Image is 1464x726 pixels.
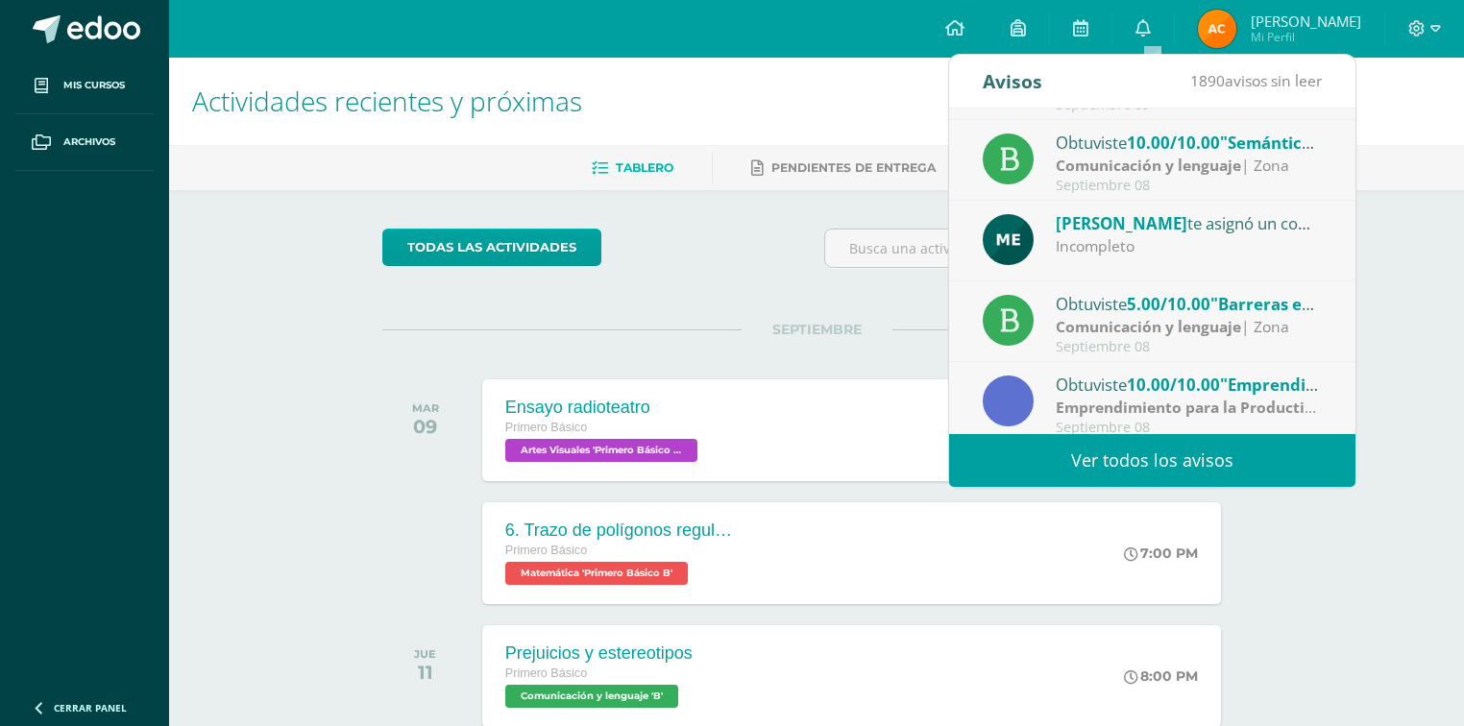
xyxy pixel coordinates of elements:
[1251,29,1361,45] span: Mi Perfil
[1056,339,1323,355] div: Septiembre 08
[505,439,697,462] span: Artes Visuales 'Primero Básico B'
[15,58,154,114] a: Mis cursos
[192,83,582,119] span: Actividades recientes y próximas
[15,114,154,171] a: Archivos
[1190,70,1322,91] span: avisos sin leer
[751,153,936,183] a: Pendientes de entrega
[1056,210,1323,235] div: te asignó un comentario en 'Barreras en la comunicación' para 'Comunicación y lenguaje'
[1124,544,1198,562] div: 7:00 PM
[1056,372,1323,397] div: Obtuviste en
[505,520,736,541] div: 6. Trazo de polígonos regulares , perímetros y áreas
[1190,70,1225,91] span: 1890
[1056,212,1187,234] span: [PERSON_NAME]
[1056,316,1241,337] strong: Comunicación y lenguaje
[1124,667,1198,685] div: 8:00 PM
[54,701,127,714] span: Cerrar panel
[412,415,439,438] div: 09
[505,562,688,585] span: Matemática 'Primero Básico B'
[1056,178,1323,194] div: Septiembre 08
[1056,291,1323,316] div: Obtuviste en
[1198,10,1236,48] img: 85d55787d8ca7c7ba4da5f9be61f6ecb.png
[1251,12,1361,31] span: [PERSON_NAME]
[1210,293,1453,315] span: "Barreras en la comunicación"
[1127,132,1220,154] span: 10.00/10.00
[63,134,115,150] span: Archivos
[63,78,125,93] span: Mis cursos
[505,643,693,664] div: Prejuicios y estereotipos
[983,55,1042,108] div: Avisos
[1056,235,1323,257] div: Incompleto
[1056,155,1323,177] div: | Zona
[1056,130,1323,155] div: Obtuviste en
[1127,374,1220,396] span: 10.00/10.00
[1127,293,1210,315] span: 5.00/10.00
[505,544,587,557] span: Primero Básico
[505,685,678,708] span: Comunicación y lenguaje 'B'
[505,666,587,680] span: Primero Básico
[771,160,936,175] span: Pendientes de entrega
[412,401,439,415] div: MAR
[505,421,587,434] span: Primero Básico
[949,434,1355,487] a: Ver todos los avisos
[382,229,601,266] a: todas las Actividades
[616,160,673,175] span: Tablero
[1056,97,1323,113] div: Septiembre 09
[505,398,702,418] div: Ensayo radioteatro
[414,661,436,684] div: 11
[1056,397,1346,418] strong: Emprendimiento para la Productividad
[742,321,892,338] span: SEPTIEMBRE
[1056,316,1323,338] div: | Zona
[1056,155,1241,176] strong: Comunicación y lenguaje
[414,647,436,661] div: JUE
[592,153,673,183] a: Tablero
[825,230,1251,267] input: Busca una actividad próxima aquí...
[983,214,1034,265] img: e5319dee200a4f57f0a5ff00aaca67bb.png
[1056,397,1323,419] div: | zona
[1056,420,1323,436] div: Septiembre 08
